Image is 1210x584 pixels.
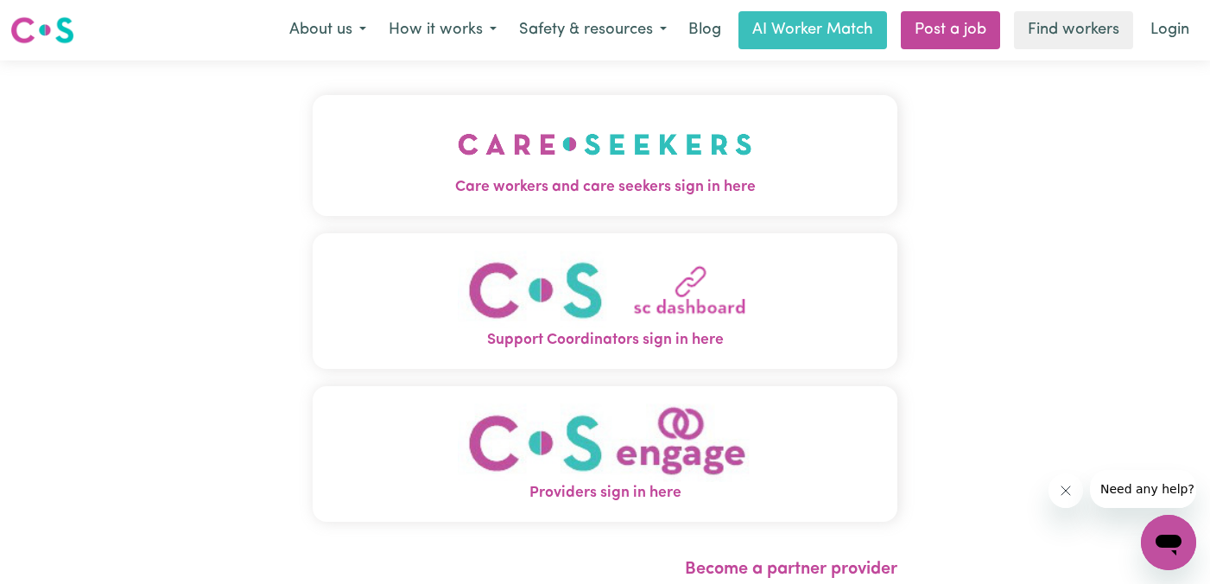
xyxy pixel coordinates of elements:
a: Login [1140,11,1200,49]
button: Providers sign in here [313,386,897,522]
button: How it works [377,12,508,48]
span: Providers sign in here [313,482,897,505]
a: Careseekers logo [10,10,74,50]
button: About us [278,12,377,48]
button: Safety & resources [508,12,678,48]
a: AI Worker Match [738,11,887,49]
span: Support Coordinators sign in here [313,329,897,352]
button: Support Coordinators sign in here [313,233,897,369]
span: Care workers and care seekers sign in here [313,176,897,199]
a: Post a job [901,11,1000,49]
a: Become a partner provider [685,561,897,578]
iframe: Close message [1048,473,1083,508]
iframe: Message from company [1090,470,1196,508]
a: Blog [678,11,732,49]
a: Find workers [1014,11,1133,49]
iframe: Button to launch messaging window [1141,515,1196,570]
img: Careseekers logo [10,15,74,46]
button: Care workers and care seekers sign in here [313,95,897,216]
